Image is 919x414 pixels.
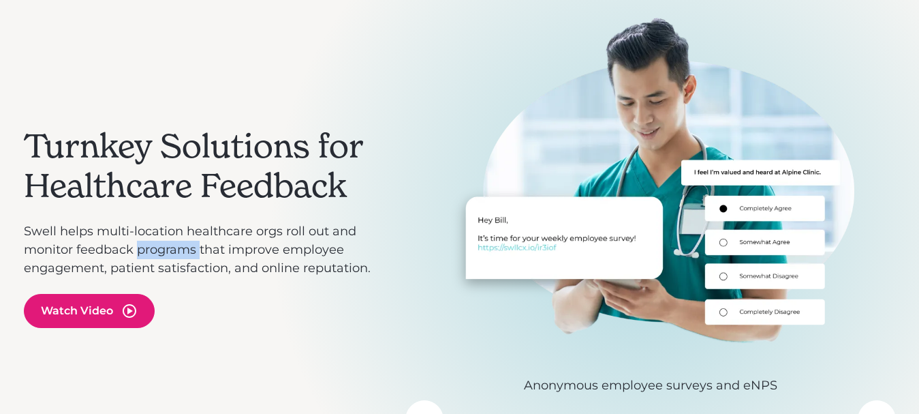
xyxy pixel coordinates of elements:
[686,267,919,414] iframe: Chat Widget
[41,303,113,319] div: Watch Video
[405,376,896,395] p: Anonymous employee surveys and eNPS
[24,222,392,278] p: Swell helps multi-location healthcare orgs roll out and monitor feedback programs that improve em...
[405,16,896,395] div: 3 of 3
[24,127,392,205] h2: Turnkey Solutions for Healthcare Feedback
[24,294,155,328] a: open lightbox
